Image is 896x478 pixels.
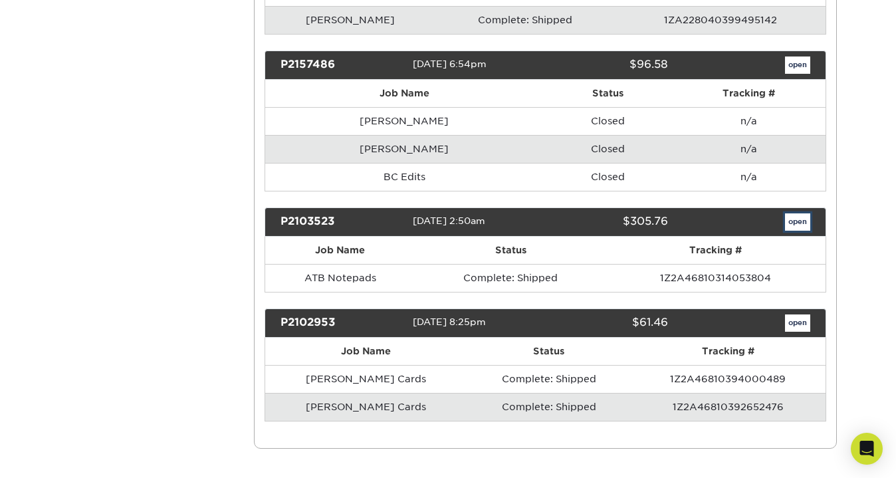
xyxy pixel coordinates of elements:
div: P2102953 [271,314,413,332]
th: Tracking # [606,237,826,264]
a: open [785,213,810,231]
td: [PERSON_NAME] [265,107,544,135]
td: n/a [672,107,826,135]
td: 1Z2A46810314053804 [606,264,826,292]
td: BC Edits [265,163,544,191]
a: open [785,57,810,74]
th: Status [544,80,672,107]
div: P2103523 [271,213,413,231]
td: [PERSON_NAME] [265,6,436,34]
th: Status [467,338,630,365]
th: Status [415,237,606,264]
span: [DATE] 6:54pm [413,59,487,69]
div: Open Intercom Messenger [851,433,883,465]
div: $96.58 [535,57,677,74]
td: [PERSON_NAME] Cards [265,393,467,421]
td: Complete: Shipped [415,264,606,292]
td: [PERSON_NAME] [265,135,544,163]
span: [DATE] 8:25pm [413,316,486,327]
div: $305.76 [535,213,677,231]
td: 1Z2A46810392652476 [630,393,826,421]
td: [PERSON_NAME] Cards [265,365,467,393]
td: n/a [672,135,826,163]
th: Tracking # [630,338,826,365]
td: Closed [544,135,672,163]
a: open [785,314,810,332]
div: P2157486 [271,57,413,74]
th: Job Name [265,338,467,365]
td: Complete: Shipped [467,393,630,421]
span: [DATE] 2:50am [413,215,485,226]
td: 1Z2A46810394000489 [630,365,826,393]
td: 1ZA228040399495142 [615,6,826,34]
td: Complete: Shipped [435,6,615,34]
div: $61.46 [535,314,677,332]
th: Tracking # [672,80,826,107]
td: ATB Notepads [265,264,415,292]
td: Complete: Shipped [467,365,630,393]
td: Closed [544,107,672,135]
th: Job Name [265,80,544,107]
td: n/a [672,163,826,191]
iframe: Google Customer Reviews [3,437,113,473]
td: Closed [544,163,672,191]
th: Job Name [265,237,415,264]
